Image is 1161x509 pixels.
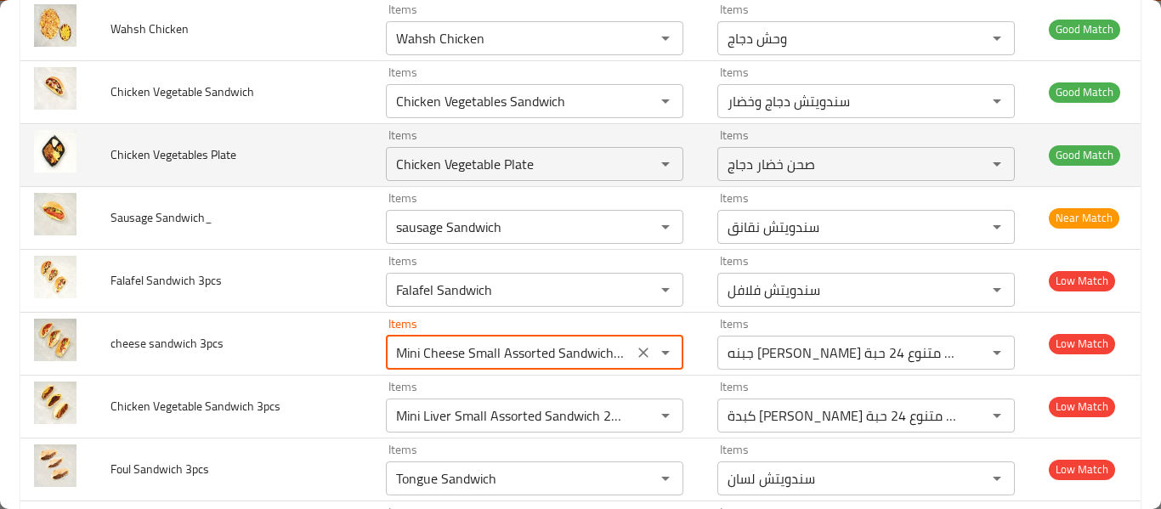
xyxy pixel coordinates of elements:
img: Chicken Vegetable Sandwich [34,67,76,110]
button: Open [654,26,677,50]
img: Chicken Vegetable Sandwich 3pcs [34,382,76,424]
button: Open [654,467,677,490]
img: Foul Sandwich 3pcs [34,444,76,487]
span: Low Match [1049,460,1115,479]
button: Open [985,278,1009,302]
button: Open [985,152,1009,176]
span: Good Match [1049,20,1120,39]
span: Near Match [1049,208,1119,228]
button: Open [654,89,677,113]
button: Open [985,341,1009,365]
span: Chicken Vegetable Sandwich 3pcs [110,395,280,417]
span: Low Match [1049,271,1115,291]
span: Low Match [1049,397,1115,416]
button: Open [654,404,677,427]
span: cheese sandwich 3pcs [110,332,224,354]
span: Good Match [1049,82,1120,102]
img: cheese sandwich 3pcs [34,319,76,361]
span: Good Match [1049,145,1120,165]
span: Wahsh Chicken [110,18,189,40]
span: Sausage Sandwich_ [110,206,212,229]
button: Open [654,152,677,176]
span: Low Match [1049,334,1115,353]
button: Open [985,215,1009,239]
button: Open [654,278,677,302]
img: Chicken Vegetables Plate [34,130,76,172]
span: Chicken Vegetables Plate [110,144,236,166]
img: Wahsh Chicken [34,4,76,47]
button: Open [985,89,1009,113]
button: Clear [631,341,655,365]
button: Open [985,26,1009,50]
button: Open [654,341,677,365]
img: Sausage Sandwich_ [34,193,76,235]
img: Falafel Sandwich 3pcs [34,256,76,298]
button: Open [985,404,1009,427]
span: Chicken Vegetable Sandwich [110,81,254,103]
span: Foul Sandwich 3pcs [110,458,209,480]
button: Open [985,467,1009,490]
button: Open [654,215,677,239]
span: Falafel Sandwich 3pcs [110,269,222,291]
